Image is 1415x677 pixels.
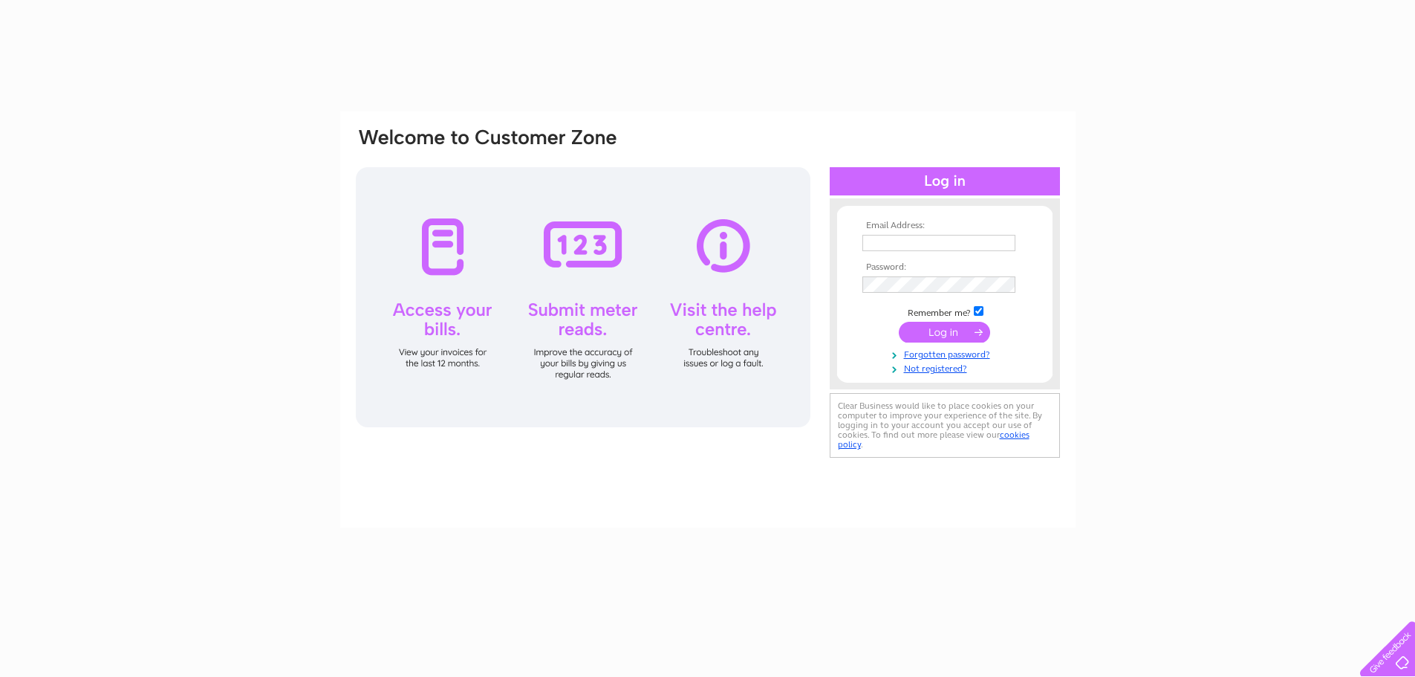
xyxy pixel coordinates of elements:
th: Password: [859,262,1031,273]
input: Submit [899,322,990,343]
div: Clear Business would like to place cookies on your computer to improve your experience of the sit... [830,393,1060,458]
td: Remember me? [859,304,1031,319]
a: Forgotten password? [862,346,1031,360]
a: Not registered? [862,360,1031,375]
a: cookies policy [838,430,1029,450]
th: Email Address: [859,221,1031,231]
